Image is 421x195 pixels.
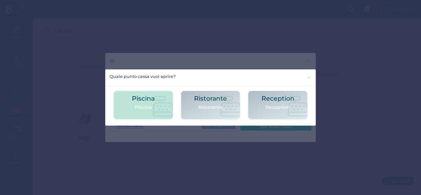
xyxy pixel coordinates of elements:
h2: Ristorante [194,95,227,102]
p: Piscina [132,104,155,111]
h2: Reception [261,95,294,102]
h5: Quale punto cassa vuoi aprire? [110,73,176,80]
p: Reception [261,104,294,111]
span: × [307,73,311,82]
button: Close [302,69,316,86]
p: Ristorante [194,104,227,111]
span: Assistenza [19,5,43,10]
h2: Piscina [132,95,155,102]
